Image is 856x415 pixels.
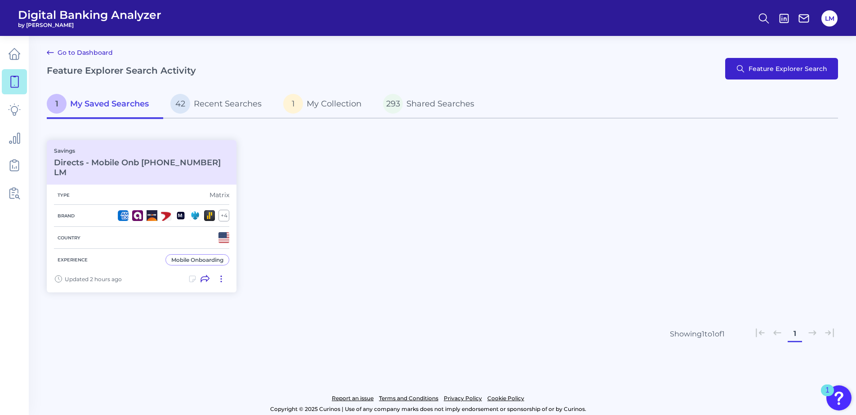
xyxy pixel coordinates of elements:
[47,94,67,114] span: 1
[487,393,524,404] a: Cookie Policy
[283,94,303,114] span: 1
[825,390,829,402] div: 1
[218,210,229,221] div: + 4
[383,94,403,114] span: 293
[170,94,190,114] span: 42
[47,65,196,76] h2: Feature Explorer Search Activity
[65,276,122,283] span: Updated 2 hours ago
[54,235,84,241] h5: Country
[44,404,812,415] p: Copyright © 2025 Curinos | Use of any company marks does not imply endorsement or sponsorship of ...
[171,256,223,263] div: Mobile Onboarding
[47,47,113,58] a: Go to Dashboard
[54,147,229,154] p: Savings
[670,330,725,338] div: Showing 1 to 1 of 1
[54,158,229,177] h3: Directs - Mobile Onb [PHONE_NUMBER] LM
[210,191,229,199] div: Matrix
[54,213,78,219] h5: Brand
[70,99,149,109] span: My Saved Searches
[406,99,474,109] span: Shared Searches
[47,140,236,292] a: SavingsDirects - Mobile Onb [PHONE_NUMBER] LMTypeMatrixBrand+4CountryExperienceMobile OnboardingU...
[332,393,374,404] a: Report an issue
[163,90,276,119] a: 42Recent Searches
[788,327,802,341] button: 1
[54,257,91,263] h5: Experience
[826,385,852,411] button: Open Resource Center, 1 new notification
[821,10,838,26] button: LM
[379,393,438,404] a: Terms and Conditions
[444,393,482,404] a: Privacy Policy
[307,99,361,109] span: My Collection
[725,58,838,79] button: Feature Explorer Search
[54,192,73,198] h5: Type
[194,99,262,109] span: Recent Searches
[376,90,489,119] a: 293Shared Searches
[18,22,161,28] span: by [PERSON_NAME]
[749,65,827,72] span: Feature Explorer Search
[18,8,161,22] span: Digital Banking Analyzer
[276,90,376,119] a: 1My Collection
[47,90,163,119] a: 1My Saved Searches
